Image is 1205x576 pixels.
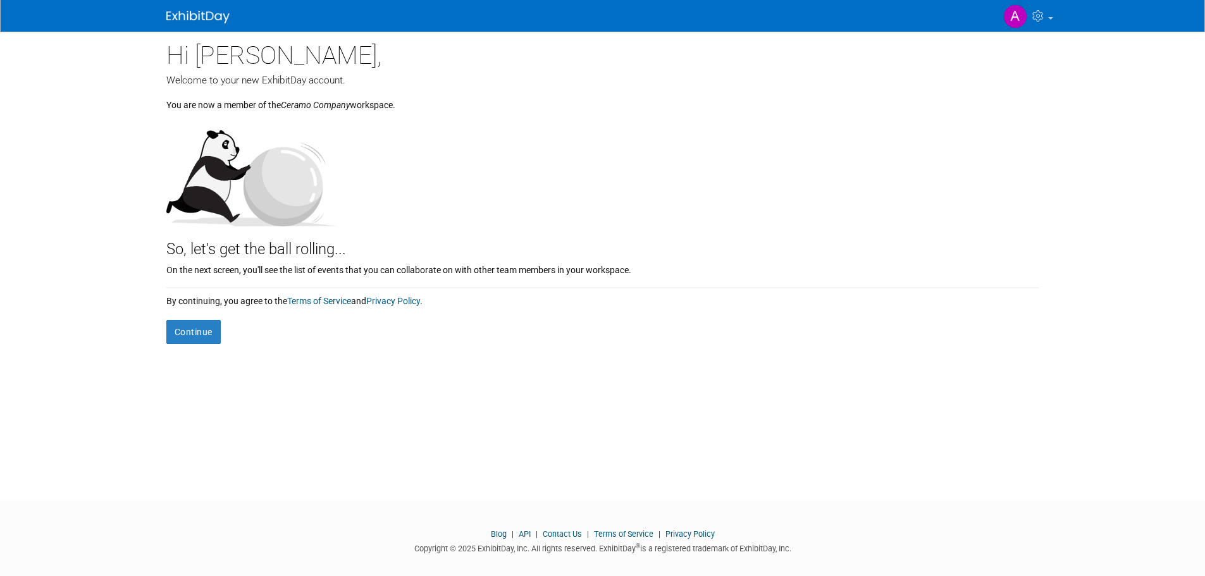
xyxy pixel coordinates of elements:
[166,288,1039,307] div: By continuing, you agree to the and .
[366,296,420,306] a: Privacy Policy
[166,73,1039,87] div: Welcome to your new ExhibitDay account.
[665,529,715,539] a: Privacy Policy
[584,529,592,539] span: |
[287,296,351,306] a: Terms of Service
[166,260,1039,276] div: On the next screen, you'll see the list of events that you can collaborate on with other team mem...
[166,11,230,23] img: ExhibitDay
[166,118,337,226] img: Let's get the ball rolling
[543,529,582,539] a: Contact Us
[509,529,517,539] span: |
[594,529,653,539] a: Terms of Service
[166,32,1039,73] div: Hi [PERSON_NAME],
[491,529,507,539] a: Blog
[636,542,640,549] sup: ®
[166,87,1039,111] div: You are now a member of the workspace.
[1003,4,1027,28] img: Ayesha Begum
[655,529,664,539] span: |
[533,529,541,539] span: |
[281,100,350,110] i: Ceramo Company
[166,226,1039,260] div: So, let's get the ball rolling...
[519,529,531,539] a: API
[166,320,221,344] button: Continue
